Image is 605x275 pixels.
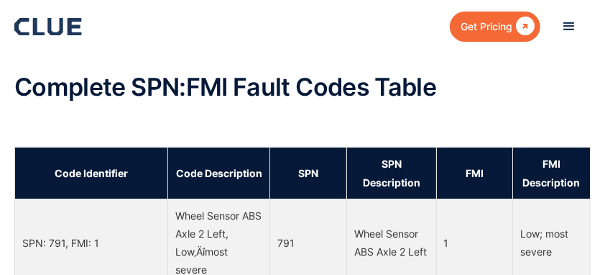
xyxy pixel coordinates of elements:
[436,148,513,199] th: FMI
[14,114,591,132] p: ‍
[461,17,512,35] div: Get Pricing
[354,225,429,261] div: Wheel Sensor ABS Axle 2 Left
[15,148,168,199] th: Code Identifier
[168,148,270,199] th: Code Description
[14,73,591,100] h2: Complete SPN:FMI Fault Codes Table
[450,12,540,41] a: Get Pricing
[512,17,535,35] div: 
[548,5,591,48] div: menu
[346,148,436,199] th: SPN Description
[513,148,591,199] th: FMI Description
[270,148,347,199] th: SPN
